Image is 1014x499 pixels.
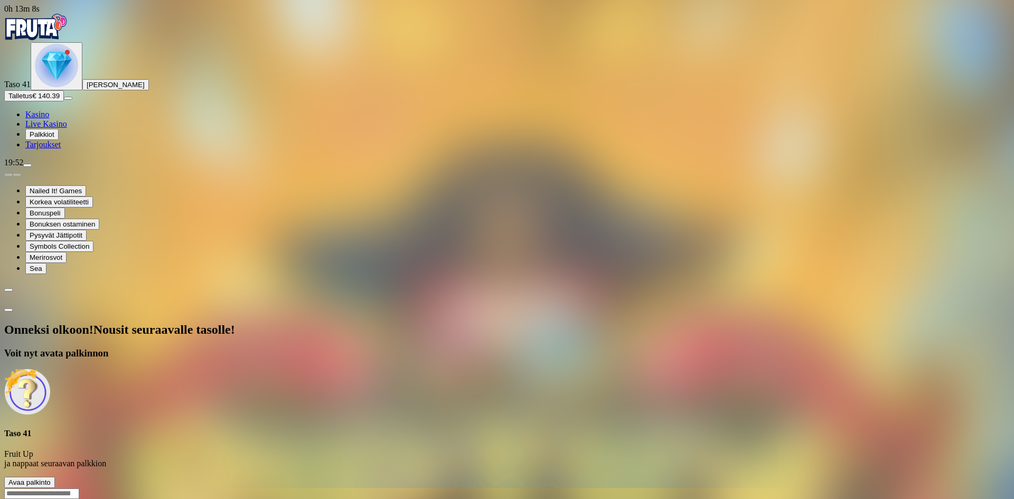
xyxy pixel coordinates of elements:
[4,80,31,89] span: Taso 41
[25,129,59,140] button: Palkkiot
[4,4,40,13] span: user session time
[4,158,23,167] span: 19:52
[4,488,79,499] input: Search
[64,97,72,100] button: menu
[82,79,149,90] button: [PERSON_NAME]
[4,33,68,42] a: Fruta
[4,369,51,415] img: Unlock reward icon
[25,230,87,241] button: Pysyvät Jättipotit
[4,323,93,336] span: Onneksi olkoon!
[25,208,65,219] button: Bonuspeli
[4,429,1010,438] h4: Taso 41
[30,242,89,250] span: Symbols Collection
[25,263,46,274] button: Sea
[30,253,62,261] span: Merirosvot
[8,92,32,100] span: Talletus
[4,14,1010,149] nav: Primary
[4,90,64,101] button: Talletusplus icon€ 140.39
[87,81,145,89] span: [PERSON_NAME]
[4,449,1010,468] p: Fruit Up ja nappaat seuraavan palkkion
[25,241,93,252] button: Symbols Collection
[93,323,235,336] span: Nousit seuraavalle tasolle!
[35,44,78,87] img: level unlocked
[25,140,61,149] a: Tarjoukset
[25,110,49,119] a: Kasino
[4,308,13,312] button: close
[30,220,95,228] span: Bonuksen ostaminen
[8,478,51,486] span: Avaa palkinto
[4,477,55,488] button: Avaa palkinto
[25,119,67,128] a: Live Kasino
[30,209,61,217] span: Bonuspeli
[30,231,82,239] span: Pysyvät Jättipotit
[30,265,42,272] span: Sea
[31,42,82,90] button: level unlocked
[23,164,32,167] button: menu
[25,219,99,230] button: Bonuksen ostaminen
[4,110,1010,149] nav: Main menu
[30,130,54,138] span: Palkkiot
[25,185,86,196] button: Nailed It! Games
[4,288,13,291] button: chevron-left icon
[13,173,21,176] button: next slide
[4,173,13,176] button: prev slide
[25,252,67,263] button: Merirosvot
[25,196,93,208] button: Korkea volatiliteetti
[30,198,89,206] span: Korkea volatiliteetti
[4,347,1010,359] h3: Voit nyt avata palkinnon
[4,14,68,40] img: Fruta
[30,187,82,195] span: Nailed It! Games
[32,92,60,100] span: € 140.39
